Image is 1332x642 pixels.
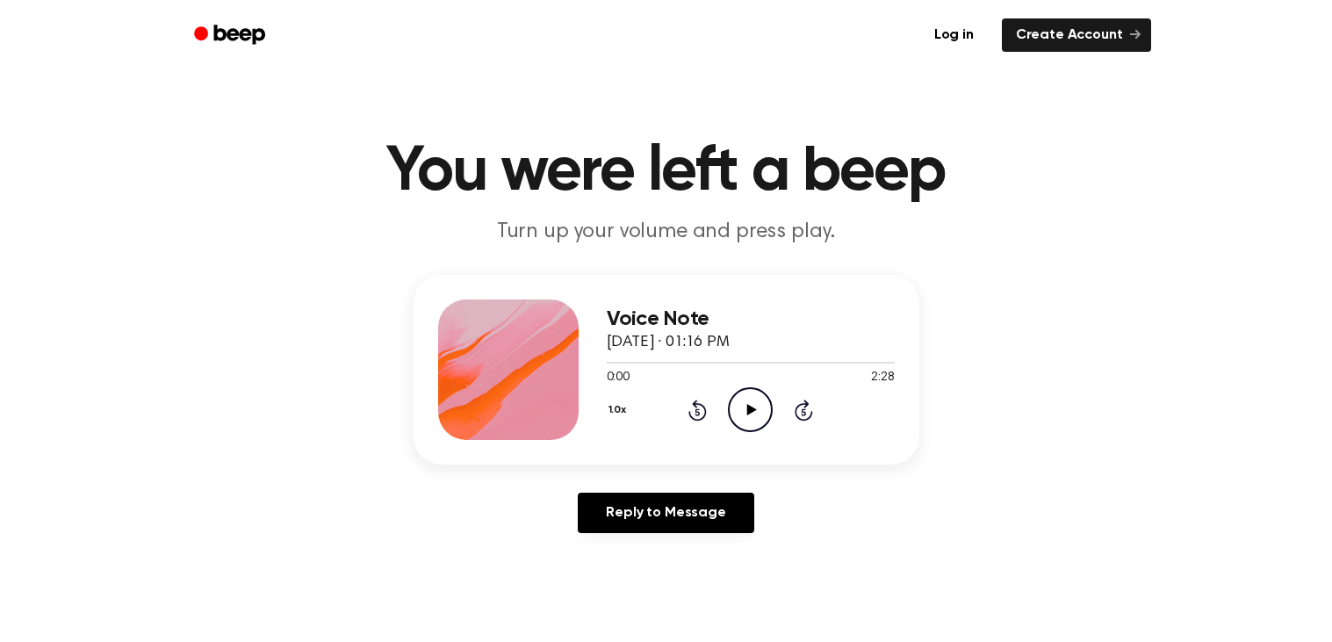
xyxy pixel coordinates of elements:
button: 1.0x [607,395,633,425]
h1: You were left a beep [217,141,1116,204]
span: 2:28 [871,369,894,387]
a: Log in [917,15,991,55]
h3: Voice Note [607,307,895,331]
a: Beep [182,18,281,53]
span: 0:00 [607,369,630,387]
p: Turn up your volume and press play. [329,218,1004,247]
span: [DATE] · 01:16 PM [607,335,730,350]
a: Create Account [1002,18,1151,52]
a: Reply to Message [578,493,753,533]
